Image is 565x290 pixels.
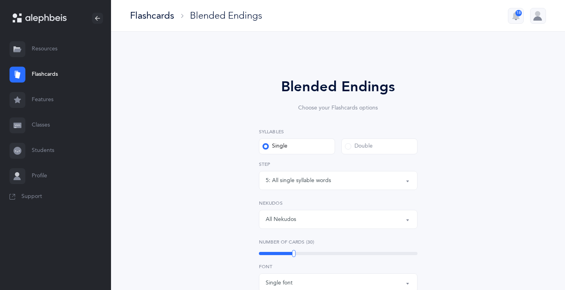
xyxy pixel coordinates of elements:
[266,177,331,185] div: 5: All single syllable words
[266,279,293,287] div: Single font
[237,76,440,98] div: Blended Endings
[266,215,296,224] div: All Nekudos
[259,238,418,246] label: Number of Cards (30)
[259,161,418,168] label: Step
[237,104,440,112] div: Choose your Flashcards options
[259,200,418,207] label: Nekudos
[259,263,418,270] label: Font
[190,9,262,22] div: Blended Endings
[262,142,287,150] div: Single
[259,210,418,229] button: All Nekudos
[130,9,174,22] div: Flashcards
[508,8,524,24] button: 18
[259,128,418,135] label: Syllables
[345,142,373,150] div: Double
[21,193,42,201] span: Support
[515,10,522,16] div: 18
[259,171,418,190] button: 5: All single syllable words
